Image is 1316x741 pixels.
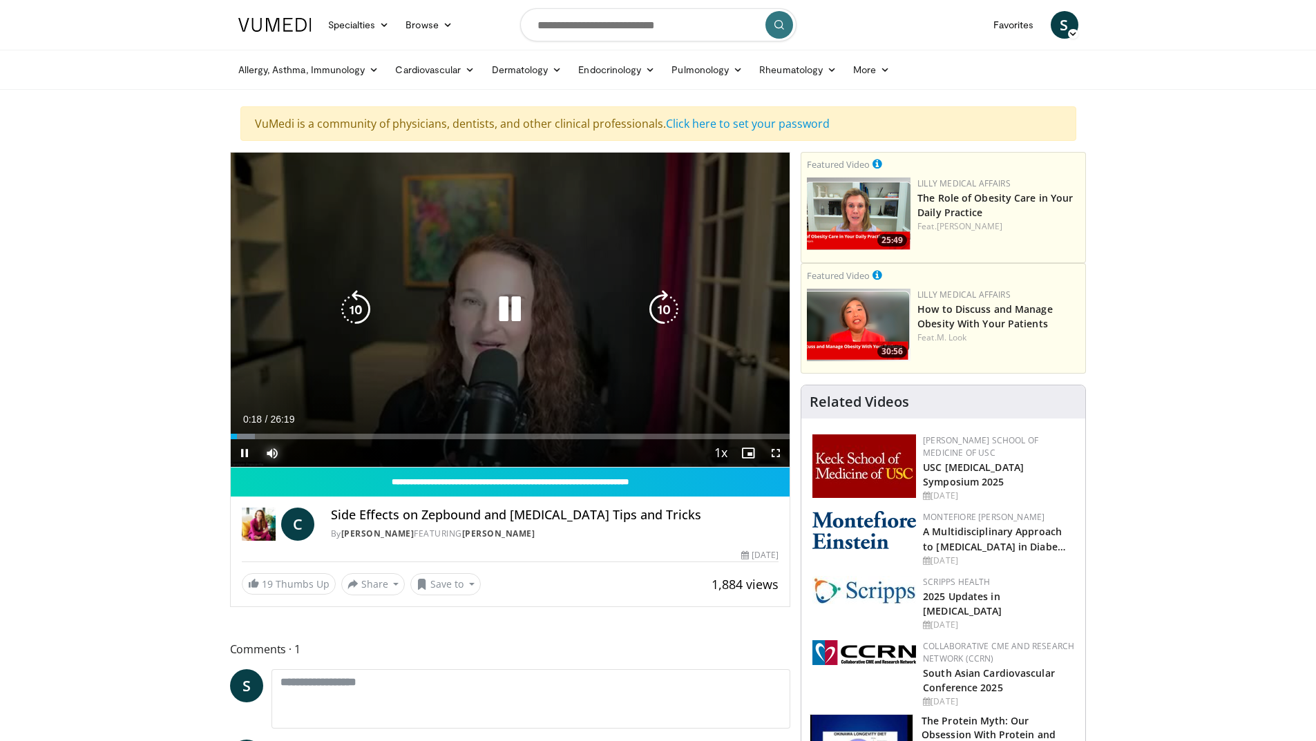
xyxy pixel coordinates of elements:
a: [PERSON_NAME] [937,220,1002,232]
span: 26:19 [270,414,294,425]
button: Playback Rate [707,439,734,467]
button: Pause [231,439,258,467]
a: [PERSON_NAME] [462,528,535,539]
a: [PERSON_NAME] [341,528,414,539]
div: Feat. [917,220,1080,233]
span: 19 [262,577,273,590]
div: [DATE] [923,490,1074,502]
a: Lilly Medical Affairs [917,177,1011,189]
small: Featured Video [807,269,870,282]
a: 19 Thumbs Up [242,573,336,595]
a: M. Look [937,331,967,343]
span: Comments 1 [230,640,791,658]
button: Save to [410,573,481,595]
a: Pulmonology [663,56,751,84]
div: Progress Bar [231,434,790,439]
h4: Related Videos [810,394,909,410]
a: Montefiore [PERSON_NAME] [923,511,1045,523]
img: Dr. Carolynn Francavilla [242,508,276,541]
div: [DATE] [923,619,1074,631]
span: 0:18 [243,414,262,425]
img: c98a6a29-1ea0-4bd5-8cf5-4d1e188984a7.png.150x105_q85_crop-smart_upscale.png [807,289,910,361]
span: / [265,414,268,425]
a: Cardiovascular [387,56,483,84]
input: Search topics, interventions [520,8,797,41]
a: Dermatology [484,56,571,84]
small: Featured Video [807,158,870,171]
a: How to Discuss and Manage Obesity With Your Patients [917,302,1053,330]
a: S [230,669,263,702]
img: c9f2b0b7-b02a-4276-a72a-b0cbb4230bc1.jpg.150x105_q85_autocrop_double_scale_upscale_version-0.2.jpg [812,576,916,604]
img: b0142b4c-93a1-4b58-8f91-5265c282693c.png.150x105_q85_autocrop_double_scale_upscale_version-0.2.png [812,511,916,549]
a: USC [MEDICAL_DATA] Symposium 2025 [923,461,1024,488]
video-js: Video Player [231,153,790,468]
a: South Asian Cardiovascular Conference 2025 [923,666,1055,694]
a: 2025 Updates in [MEDICAL_DATA] [923,590,1002,617]
img: 7b941f1f-d101-407a-8bfa-07bd47db01ba.png.150x105_q85_autocrop_double_scale_upscale_version-0.2.jpg [812,434,916,498]
a: Scripps Health [923,576,990,588]
div: [DATE] [741,549,779,561]
button: Share [341,573,406,595]
img: VuMedi Logo [238,18,312,32]
img: e1208b6b-349f-4914-9dd7-f97803bdbf1d.png.150x105_q85_crop-smart_upscale.png [807,177,910,250]
a: S [1051,11,1078,39]
button: Fullscreen [762,439,790,467]
a: [PERSON_NAME] School of Medicine of USC [923,434,1038,459]
span: 30:56 [877,345,907,358]
div: By FEATURING [331,528,779,540]
button: Mute [258,439,286,467]
div: [DATE] [923,555,1074,567]
a: Endocrinology [570,56,663,84]
img: a04ee3ba-8487-4636-b0fb-5e8d268f3737.png.150x105_q85_autocrop_double_scale_upscale_version-0.2.png [812,640,916,665]
a: Allergy, Asthma, Immunology [230,56,388,84]
a: Click here to set your password [666,116,830,131]
span: 25:49 [877,234,907,247]
a: A Multidisciplinary Approach to [MEDICAL_DATA] in Diabe… [923,525,1066,552]
a: Lilly Medical Affairs [917,289,1011,300]
div: Feat. [917,331,1080,344]
div: [DATE] [923,695,1074,708]
div: VuMedi is a community of physicians, dentists, and other clinical professionals. [240,106,1076,141]
a: Rheumatology [751,56,845,84]
a: Browse [397,11,461,39]
a: 30:56 [807,289,910,361]
button: Enable picture-in-picture mode [734,439,762,467]
a: Favorites [985,11,1042,39]
a: The Role of Obesity Care in Your Daily Practice [917,191,1073,219]
a: C [281,508,314,541]
h4: Side Effects on Zepbound and [MEDICAL_DATA] Tips and Tricks [331,508,779,523]
span: 1,884 views [712,576,779,593]
a: More [845,56,898,84]
a: Specialties [320,11,398,39]
a: Collaborative CME and Research Network (CCRN) [923,640,1074,664]
a: 25:49 [807,177,910,250]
